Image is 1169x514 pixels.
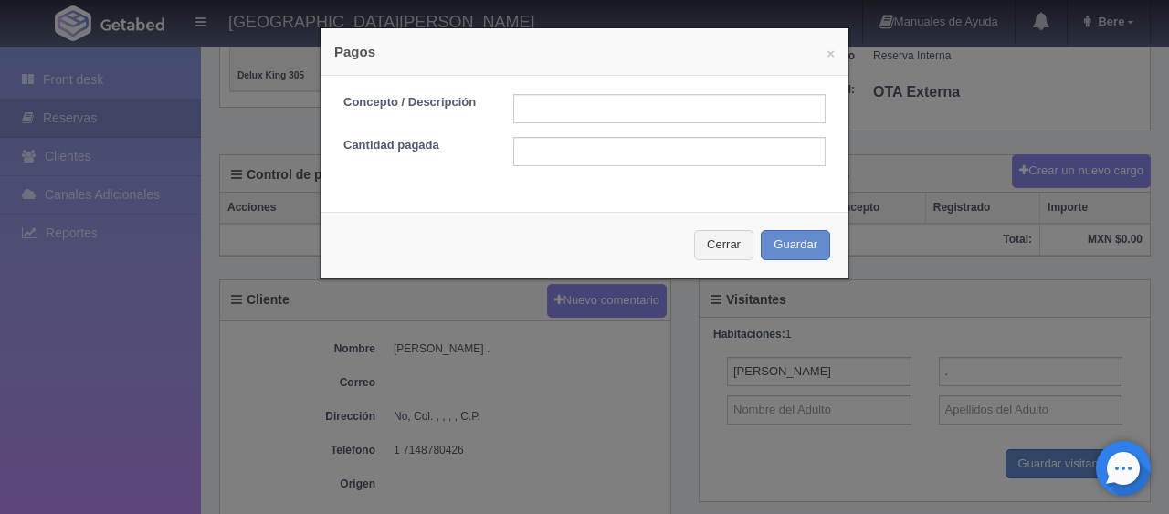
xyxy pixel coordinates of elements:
[330,94,500,111] label: Concepto / Descripción
[334,42,835,61] h4: Pagos
[761,230,830,260] button: Guardar
[330,137,500,154] label: Cantidad pagada
[694,230,753,260] button: Cerrar
[827,47,835,60] button: ×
